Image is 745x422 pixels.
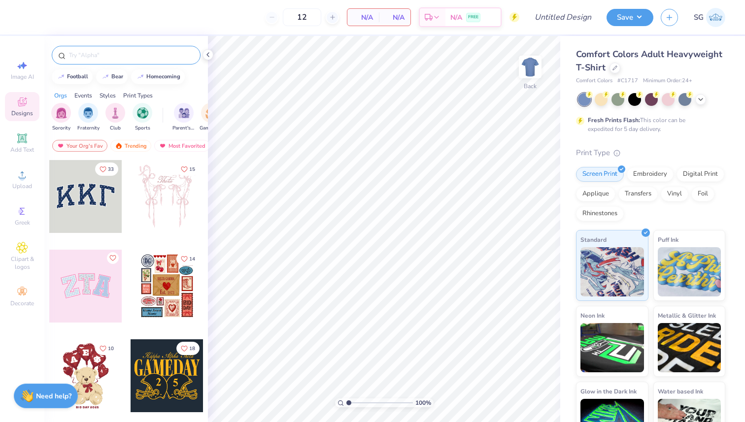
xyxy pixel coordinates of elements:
[580,247,644,296] img: Standard
[11,73,34,81] span: Image AI
[189,167,195,172] span: 15
[576,167,624,182] div: Screen Print
[110,107,121,119] img: Club Image
[15,219,30,227] span: Greek
[415,398,431,407] span: 100 %
[580,323,644,372] img: Neon Ink
[658,386,703,396] span: Water based Ink
[205,107,217,119] img: Game Day Image
[108,346,114,351] span: 10
[694,12,704,23] span: SG
[283,8,321,26] input: – –
[159,142,167,149] img: most_fav.gif
[172,103,195,132] button: filter button
[706,8,725,27] img: Shane Gray
[176,162,200,176] button: Like
[110,140,151,152] div: Trending
[618,187,658,201] div: Transfers
[172,103,195,132] div: filter for Parent's Weekend
[658,234,678,245] span: Puff Ink
[189,257,195,261] span: 14
[658,247,721,296] img: Puff Ink
[115,142,123,149] img: trending.gif
[520,57,540,77] img: Back
[51,103,71,132] div: filter for Sorority
[133,103,152,132] div: filter for Sports
[588,116,640,124] strong: Fresh Prints Flash:
[576,48,722,73] span: Comfort Colors Adult Heavyweight T-Shirt
[661,187,688,201] div: Vinyl
[176,342,200,355] button: Like
[95,342,118,355] button: Like
[200,103,222,132] button: filter button
[617,77,638,85] span: # C1717
[576,77,612,85] span: Comfort Colors
[136,74,144,80] img: trend_line.gif
[178,107,190,119] img: Parent's Weekend Image
[74,91,92,100] div: Events
[131,69,185,84] button: homecoming
[135,125,150,132] span: Sports
[527,7,599,27] input: Untitled Design
[102,74,109,80] img: trend_line.gif
[524,82,537,91] div: Back
[52,125,70,132] span: Sorority
[54,91,67,100] div: Orgs
[385,12,405,23] span: N/A
[137,107,148,119] img: Sports Image
[580,386,637,396] span: Glow in the Dark Ink
[677,167,724,182] div: Digital Print
[77,103,100,132] button: filter button
[588,116,709,133] div: This color can be expedited for 5 day delivery.
[56,107,67,119] img: Sorority Image
[176,252,200,265] button: Like
[146,74,180,79] div: homecoming
[627,167,674,182] div: Embroidery
[100,91,116,100] div: Styles
[83,107,94,119] img: Fraternity Image
[10,146,34,154] span: Add Text
[108,167,114,172] span: 33
[200,103,222,132] div: filter for Game Day
[96,69,128,84] button: bear
[68,50,194,60] input: Try "Alpha"
[95,162,118,176] button: Like
[353,12,373,23] span: N/A
[450,12,462,23] span: N/A
[576,206,624,221] div: Rhinestones
[57,142,65,149] img: most_fav.gif
[172,125,195,132] span: Parent's Weekend
[576,187,615,201] div: Applique
[110,125,121,132] span: Club
[107,252,119,264] button: Like
[580,310,605,321] span: Neon Ink
[10,299,34,307] span: Decorate
[200,125,222,132] span: Game Day
[580,234,607,245] span: Standard
[694,8,725,27] a: SG
[5,255,39,271] span: Clipart & logos
[52,69,93,84] button: football
[468,14,478,21] span: FREE
[123,91,153,100] div: Print Types
[77,103,100,132] div: filter for Fraternity
[643,77,692,85] span: Minimum Order: 24 +
[51,103,71,132] button: filter button
[105,103,125,132] button: filter button
[52,140,107,152] div: Your Org's Fav
[67,74,88,79] div: football
[57,74,65,80] img: trend_line.gif
[154,140,210,152] div: Most Favorited
[189,346,195,351] span: 18
[607,9,653,26] button: Save
[658,323,721,372] img: Metallic & Glitter Ink
[11,109,33,117] span: Designs
[658,310,716,321] span: Metallic & Glitter Ink
[111,74,123,79] div: bear
[105,103,125,132] div: filter for Club
[36,391,71,401] strong: Need help?
[691,187,714,201] div: Foil
[12,182,32,190] span: Upload
[576,147,725,159] div: Print Type
[133,103,152,132] button: filter button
